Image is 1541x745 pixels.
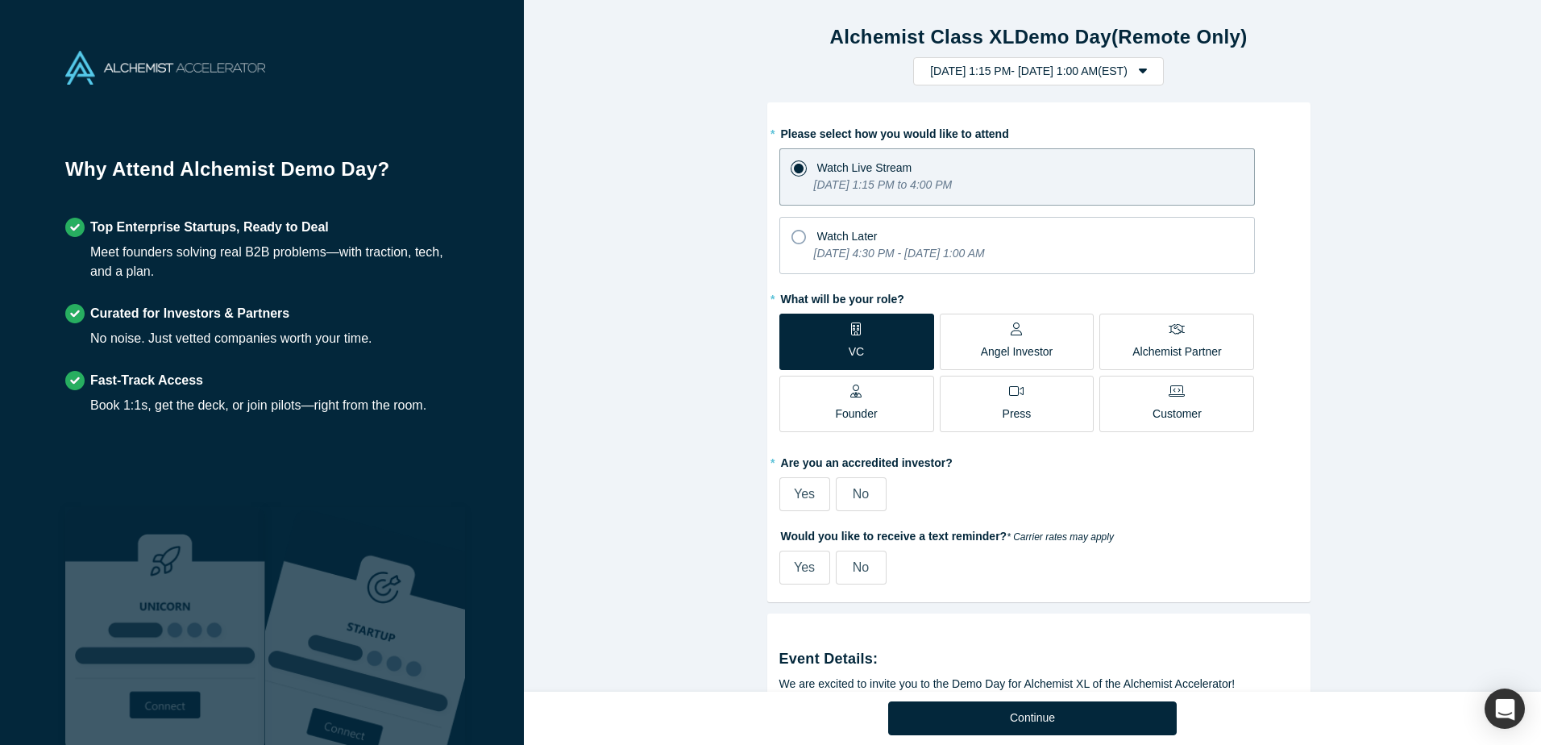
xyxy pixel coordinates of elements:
img: Prism AI [265,507,465,745]
p: Angel Investor [981,343,1053,360]
p: VC [849,343,864,360]
p: Alchemist Partner [1132,343,1221,360]
label: What will be your role? [779,285,1298,308]
button: [DATE] 1:15 PM- [DATE] 1:00 AM(EST) [913,57,1164,85]
div: Meet founders solving real B2B problems—with traction, tech, and a plan. [90,243,459,281]
strong: Event Details: [779,651,878,667]
h1: Why Attend Alchemist Demo Day? [65,155,459,195]
span: No [853,487,869,501]
p: Founder [835,406,877,422]
strong: Alchemist Class XL Demo Day (Remote Only) [829,26,1247,48]
strong: Curated for Investors & Partners [90,306,289,320]
label: Would you like to receive a text reminder? [779,522,1298,545]
span: Watch Live Stream [817,161,912,174]
label: Are you an accredited investor? [779,449,1298,472]
span: Watch Later [817,230,878,243]
div: We are excited to invite you to the Demo Day for Alchemist XL of the Alchemist Accelerator! [779,676,1298,693]
div: No noise. Just vetted companies worth your time. [90,329,372,348]
span: No [853,560,869,574]
i: [DATE] 1:15 PM to 4:00 PM [814,178,953,191]
button: Continue [888,701,1177,735]
label: Please select how you would like to attend [779,120,1298,143]
strong: Top Enterprise Startups, Ready to Deal [90,220,329,234]
p: Customer [1153,406,1202,422]
i: [DATE] 4:30 PM - [DATE] 1:00 AM [814,247,985,260]
p: Press [1003,406,1032,422]
strong: Fast-Track Access [90,373,203,387]
img: Robust Technologies [65,507,265,745]
div: Book 1:1s, get the deck, or join pilots—right from the room. [90,396,426,415]
span: Yes [794,560,815,574]
img: Alchemist Accelerator Logo [65,51,265,85]
span: Yes [794,487,815,501]
em: * Carrier rates may apply [1007,531,1114,543]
